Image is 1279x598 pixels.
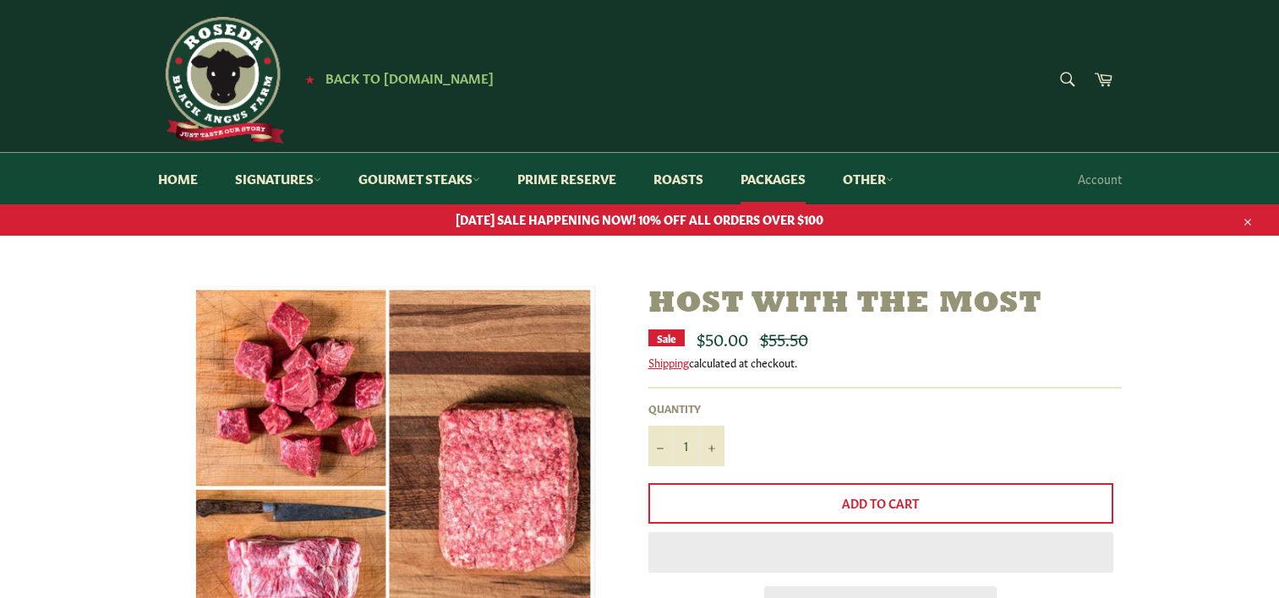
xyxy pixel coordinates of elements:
[158,17,285,144] img: Roseda Beef
[724,153,823,204] a: Packages
[648,426,674,466] button: Reduce item quantity by one
[699,426,724,466] button: Increase item quantity by one
[648,483,1113,524] button: Add to Cart
[648,286,1122,323] h1: Host With The Most
[325,68,494,86] span: Back to [DOMAIN_NAME]
[648,329,685,346] div: Sale
[141,153,215,204] a: Home
[648,355,1122,370] div: calculated at checkout.
[500,153,633,204] a: Prime Reserve
[648,354,689,370] a: Shipping
[1069,154,1130,204] a: Account
[305,72,314,85] span: ★
[697,326,748,350] span: $50.00
[842,494,919,511] span: Add to Cart
[648,401,724,416] label: Quantity
[297,72,494,85] a: ★ Back to [DOMAIN_NAME]
[218,153,338,204] a: Signatures
[826,153,910,204] a: Other
[637,153,720,204] a: Roasts
[342,153,497,204] a: Gourmet Steaks
[760,326,808,350] s: $55.50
